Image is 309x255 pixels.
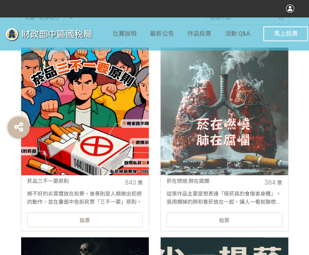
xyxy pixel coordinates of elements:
span: 843 [125,178,136,186]
a: 活動 Q&A [225,17,250,51]
a: 最新公告 [150,17,174,51]
div: 菸品三不一要原則 [27,177,120,185]
span: 384 [264,178,276,186]
span: 投票 [80,217,90,223]
span: 最新公告 [150,30,174,37]
span: 比賽說明 [113,30,136,37]
a: 菸品三不一要原則843票將不好的劣質煙放在前景，後景則是人類做出拒絕的動作，並在畫面中告訴民眾「三不一要」原則。投票 [21,47,149,231]
a: 作品投票 [187,17,211,51]
div: 菸在燃燒 肺在腐爛 [167,177,259,185]
img: 「拒菸新世界 AI告訴你」防制菸品稅捐逃漏 徵件比賽 [1,25,113,43]
div: 這張作品主要是想表達「吸菸真的會傷害身體」。我用爛掉的肺和香菸放在一起，讓人一看就聯想到抽菸會讓肺壞掉。比起單純用文字說明，用圖像直接呈現更有衝擊感，也能讓人更快理解菸害的嚴重性。希望看到這張圖... [161,190,288,205]
span: 作品投票 [187,30,211,37]
div: 將不好的劣質煙放在前景，後景則是人類做出拒絕的動作，並在畫面中告訴民眾「三不一要」原則。 [21,190,149,205]
span: 活動 Q&A [225,30,250,37]
span: 票 [277,180,282,186]
button: 馬上投票 [263,26,308,41]
span: 票 [138,180,143,186]
a: 菸在燃燒 肺在腐爛384票這張作品主要是想表達「吸菸真的會傷害身體」。我用爛掉的肺和香菸放在一起，讓人一看就聯想到抽菸會讓肺壞掉。比起單純用文字說明，用圖像直接呈現更有衝擊感，也能讓人更快理解菸... [160,47,289,231]
span: 投票 [219,217,229,223]
a: 比賽說明 [113,17,136,51]
span: 馬上投票 [274,30,297,37]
